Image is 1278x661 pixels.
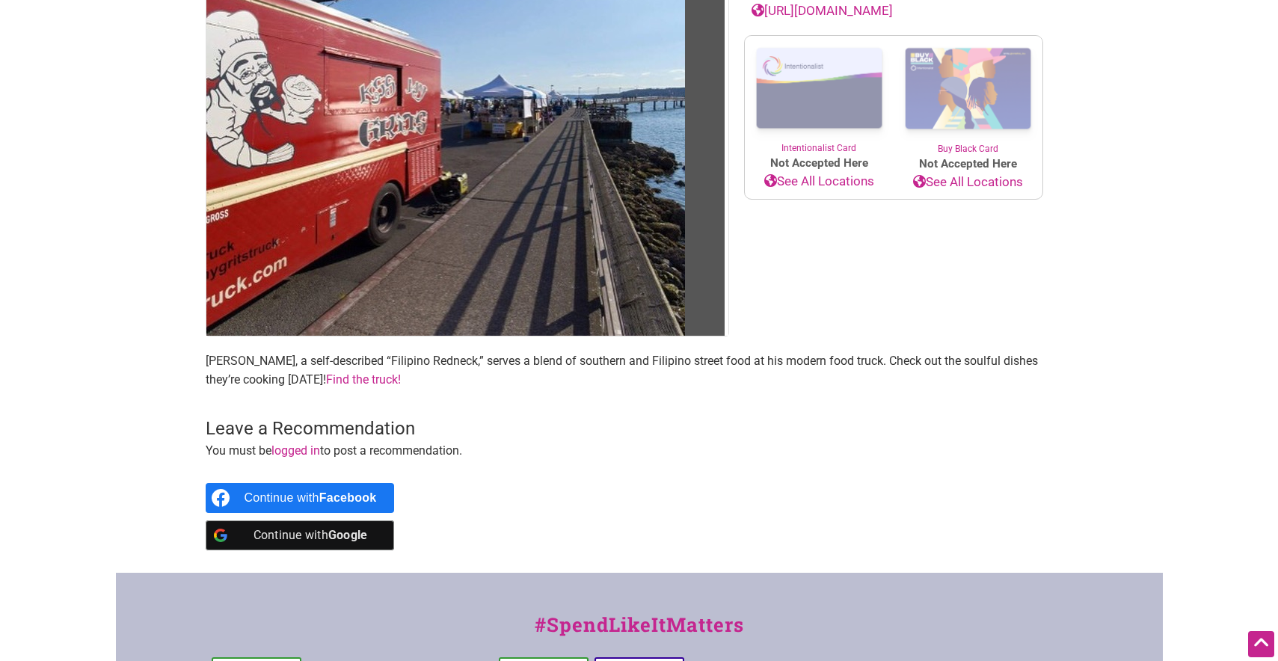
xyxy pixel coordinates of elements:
img: Intentionalist Card [745,36,894,141]
a: Buy Black Card [894,36,1042,156]
div: Continue with [245,483,377,513]
a: See All Locations [745,172,894,191]
a: See All Locations [894,173,1042,192]
div: Scroll Back to Top [1248,631,1274,657]
div: #SpendLikeItMatters [116,610,1163,654]
p: You must be to post a recommendation. [206,441,1073,461]
a: [URL][DOMAIN_NAME] [752,3,893,18]
a: Continue with <b>Google</b> [206,520,395,550]
a: logged in [271,443,320,458]
img: Buy Black Card [894,36,1042,142]
h3: Leave a Recommendation [206,416,1073,442]
p: [PERSON_NAME], a self-described “Filipino Redneck,” serves a blend of southern and Filipino stree... [206,351,1073,390]
span: Not Accepted Here [745,155,894,172]
a: Continue with <b>Facebook</b> [206,483,395,513]
span: Not Accepted Here [894,156,1042,173]
div: Continue with [245,520,377,550]
a: Find the truck! [326,372,401,387]
b: Google [328,528,368,542]
a: Intentionalist Card [745,36,894,155]
b: Facebook [319,491,377,504]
